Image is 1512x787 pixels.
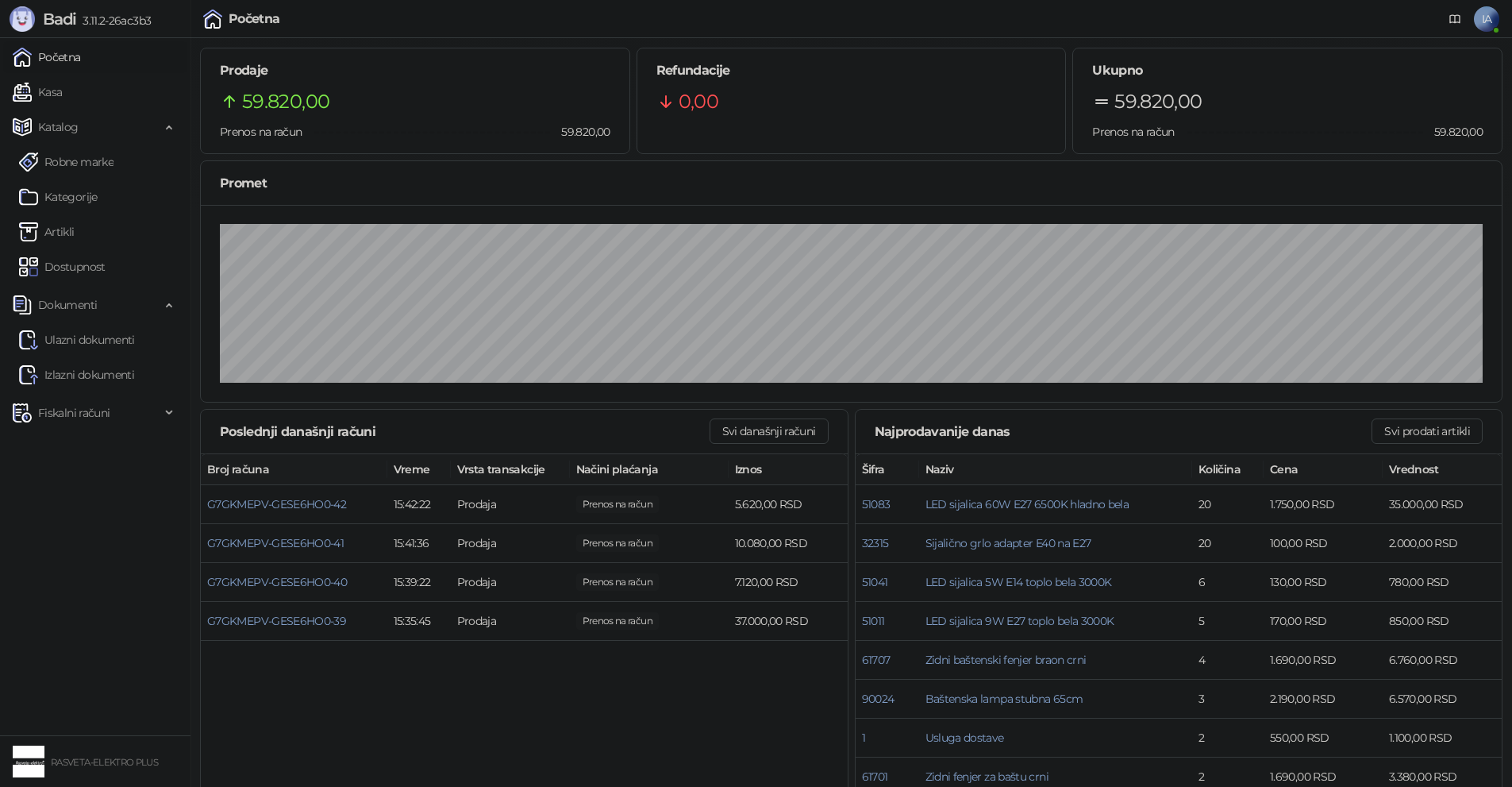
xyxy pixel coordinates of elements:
button: Sijalično grlo adapter E40 na E27 [925,536,1091,550]
small: RASVETA-ELEKTRO PLUS [51,757,158,768]
button: LED sijalica 5W E14 toplo bela 3000K [925,575,1112,589]
a: Kategorije [19,181,98,213]
span: 59.820,00 [242,87,329,117]
button: 1 [862,731,865,745]
td: 10.080,00 RSD [729,524,848,563]
a: Dokumentacija [1442,6,1468,32]
td: 780,00 RSD [1383,563,1502,602]
th: Količina [1192,454,1264,485]
button: Zidni fenjer za baštu crni [925,770,1048,784]
td: 130,00 RSD [1264,563,1383,602]
td: 1.690,00 RSD [1264,641,1383,680]
span: 59.820,00 [1114,87,1202,117]
span: LED sijalica 60W E27 6500K hladno bela [925,497,1129,511]
td: 100,00 RSD [1264,524,1383,563]
th: Vrsta transakcije [451,454,570,485]
button: 90024 [862,692,895,706]
div: Promet [220,173,1483,193]
div: Početna [229,13,280,25]
button: 51041 [862,575,888,589]
td: Prodaja [451,563,570,602]
td: 20 [1192,485,1264,524]
th: Načini plaćanja [570,454,729,485]
th: Cena [1264,454,1383,485]
span: G7GKMEPV-GESE6HO0-40 [207,575,347,589]
span: 37.000,00 [576,612,659,630]
img: Ulazni dokumenti [19,330,38,349]
td: Prodaja [451,602,570,641]
td: 2 [1192,719,1264,758]
button: G7GKMEPV-GESE6HO0-39 [207,614,346,628]
span: 59.820,00 [1423,123,1483,141]
a: Ulazni dokumentiUlazni dokumenti [19,324,135,356]
td: 4 [1192,641,1264,680]
th: Šifra [856,454,919,485]
button: 61707 [862,653,891,667]
td: 6 [1192,563,1264,602]
td: 2.190,00 RSD [1264,680,1383,719]
span: Prenos na račun [220,125,302,139]
a: Dostupnost [19,251,106,283]
button: Svi današnji računi [710,419,829,444]
a: ArtikliArtikli [19,216,75,248]
a: Kasa [13,76,62,108]
td: 15:42:22 [387,485,451,524]
a: Početna [13,41,81,73]
td: 1.100,00 RSD [1383,719,1502,758]
th: Naziv [919,454,1193,485]
h5: Prodaje [220,61,610,80]
a: Izlazni dokumenti [19,359,134,391]
span: 10.080,00 [576,534,659,552]
td: 20 [1192,524,1264,563]
td: 15:35:45 [387,602,451,641]
div: Poslednji današnji računi [220,422,710,442]
button: G7GKMEPV-GESE6HO0-42 [207,497,346,511]
td: 550,00 RSD [1264,719,1383,758]
td: 15:41:36 [387,524,451,563]
a: Robne marke [19,146,113,178]
button: G7GKMEPV-GESE6HO0-41 [207,536,344,550]
td: Prodaja [451,485,570,524]
span: 3.11.2-26ac3b3 [76,14,151,28]
th: Vrednost [1383,454,1502,485]
h5: Refundacije [656,61,1047,80]
button: Zidni baštenski fenjer braon crni [925,653,1087,667]
th: Vreme [387,454,451,485]
span: IA [1474,6,1499,32]
th: Iznos [729,454,848,485]
button: 51011 [862,614,885,628]
td: 5.620,00 RSD [729,485,848,524]
td: 6.570,00 RSD [1383,680,1502,719]
span: 5.620,00 [576,496,659,513]
td: 2.000,00 RSD [1383,524,1502,563]
button: Svi prodati artikli [1372,419,1483,444]
td: 1.750,00 RSD [1264,485,1383,524]
td: Prodaja [451,524,570,563]
td: 3 [1192,680,1264,719]
span: 59.820,00 [550,123,610,141]
button: LED sijalica 9W E27 toplo bela 3000K [925,614,1114,628]
td: 7.120,00 RSD [729,563,848,602]
span: 0,00 [679,87,718,117]
td: 37.000,00 RSD [729,602,848,641]
h5: Ukupno [1092,61,1483,80]
td: 35.000,00 RSD [1383,485,1502,524]
img: 64x64-companyLogo-4c9eac63-00ad-485c-9b48-57f283827d2d.png [13,746,44,777]
span: Dokumenti [38,289,97,321]
td: 850,00 RSD [1383,602,1502,641]
span: Prenos na račun [1092,125,1174,139]
span: 7.120,00 [576,573,659,591]
th: Broj računa [201,454,387,485]
span: Katalog [38,111,79,143]
button: 61701 [862,770,888,784]
button: Usluga dostave [925,731,1004,745]
td: 5 [1192,602,1264,641]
